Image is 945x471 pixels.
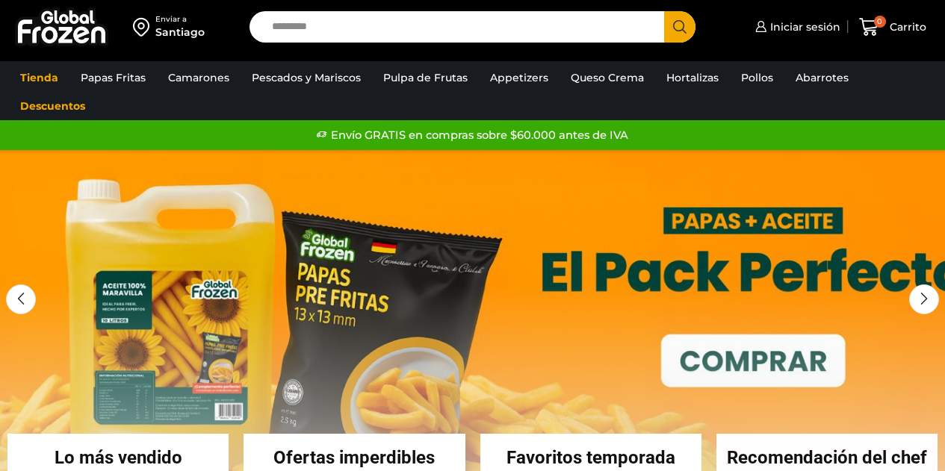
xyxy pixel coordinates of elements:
span: Iniciar sesión [766,19,840,34]
h2: Lo más vendido [7,449,229,467]
a: Hortalizas [659,63,726,92]
a: Descuentos [13,92,93,120]
a: Pollos [734,63,781,92]
span: 0 [874,16,886,28]
a: Tienda [13,63,66,92]
span: Carrito [886,19,926,34]
a: Camarones [161,63,237,92]
img: address-field-icon.svg [133,14,155,40]
a: Pulpa de Frutas [376,63,475,92]
a: Queso Crema [563,63,651,92]
button: Search button [664,11,695,43]
a: Iniciar sesión [752,12,840,42]
div: Next slide [909,284,939,314]
h2: Recomendación del chef [716,449,938,467]
a: Pescados y Mariscos [244,63,368,92]
a: Appetizers [483,63,556,92]
a: Papas Fritas [73,63,153,92]
h2: Favoritos temporada [480,449,701,467]
div: Previous slide [6,284,36,314]
a: Abarrotes [788,63,856,92]
div: Enviar a [155,14,205,25]
a: 0 Carrito [855,10,930,45]
h2: Ofertas imperdibles [244,449,465,467]
div: Santiago [155,25,205,40]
